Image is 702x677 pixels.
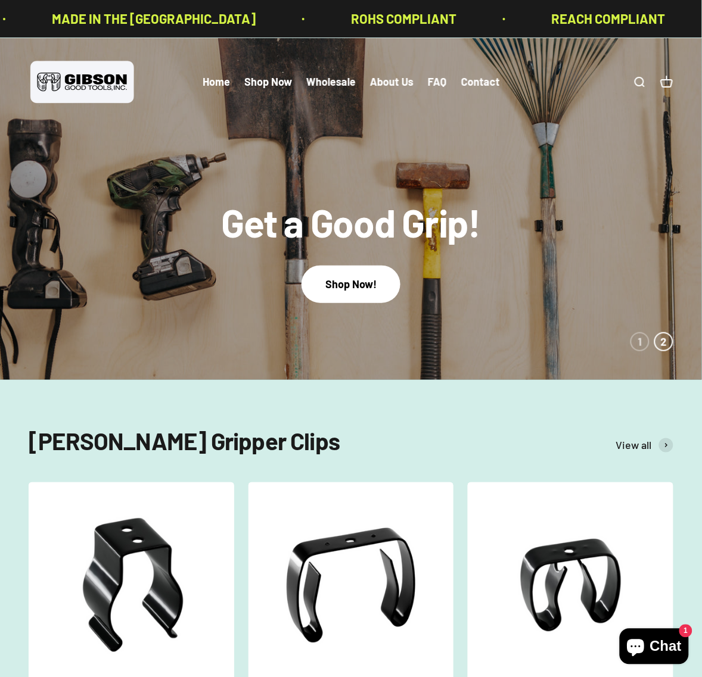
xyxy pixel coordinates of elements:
a: Contact [461,76,500,89]
p: MADE IN THE [GEOGRAPHIC_DATA] [52,8,256,29]
a: Home [203,76,230,89]
a: FAQ [428,76,447,89]
inbox-online-store-chat: Shopify online store chat [616,629,692,667]
p: ROHS COMPLIANT [351,8,456,29]
a: About Us [370,76,414,89]
button: 2 [654,332,673,351]
a: Wholesale [306,76,356,89]
split-lines: Get a Good Grip! [222,199,481,245]
button: 1 [630,332,650,351]
a: Shop Now [244,76,292,89]
split-lines: [PERSON_NAME] Gripper Clips [29,426,340,455]
p: REACH COMPLIANT [552,8,666,29]
a: Shop Now! [302,266,400,303]
a: View all [616,436,673,454]
span: View all [616,436,652,454]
